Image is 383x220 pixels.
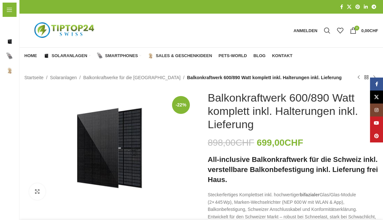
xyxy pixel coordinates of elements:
[370,3,378,11] a: Telegram Social Link
[105,53,138,58] span: Smartphones
[6,53,13,59] img: Smartphones
[6,38,13,45] img: Solaranlagen
[321,24,334,37] a: Suche
[253,53,266,58] span: Blog
[97,53,103,59] img: Smartphones
[208,91,378,131] h1: Balkonkraftwerk 600/890 Watt komplett inkl. Halterungen inkl. Lieferung
[218,53,247,58] span: Pets-World
[293,29,317,33] span: Anmelden
[370,116,383,129] a: YouTube Social Link
[24,74,342,81] nav: Breadcrumb
[334,24,347,37] div: Meine Wunschliste
[6,109,23,120] span: Kontakt
[97,49,141,62] a: Smartphones
[370,78,383,91] a: Facebook Social Link
[338,3,345,11] a: Facebook Social Link
[156,53,212,58] span: Sales & Geschenkideen
[290,24,321,37] a: Anmelden
[370,74,378,81] a: Nächstes Produkt
[355,74,363,81] a: Vorheriges Produkt
[16,50,45,62] span: Smartphones
[370,129,383,142] a: Pinterest Social Link
[369,28,378,33] span: CHF
[6,67,13,74] img: Sales & Geschenkideen
[24,91,195,205] img: Maysun_ea7b40e4-acfe-4f60-805a-4437ef6c728d
[362,3,370,11] a: LinkedIn Social Link
[6,79,31,91] span: Pets-World
[353,3,362,11] a: Pinterest Social Link
[148,49,212,62] a: Sales & Geschenkideen
[370,104,383,116] a: Instagram Social Link
[187,74,341,81] span: Balkonkraftwerk 600/890 Watt komplett inkl. Halterungen inkl. Lieferung
[236,138,254,148] span: CHF
[16,36,45,47] span: Solaranlagen
[208,138,254,148] bdi: 898,00
[218,49,247,62] a: Pets-World
[43,49,91,62] a: Solaranlagen
[300,192,320,197] strong: bifazialer
[345,3,353,11] a: X Social Link
[253,49,266,62] a: Blog
[148,53,154,59] img: Sales & Geschenkideen
[354,26,359,31] span: 0
[370,91,383,104] a: X Social Link
[172,96,190,114] span: -22%
[16,6,28,13] span: Menü
[272,49,292,62] a: Kontakt
[208,155,378,184] strong: All-inclusive Balkonkraftwerk für die Schweiz inkl. verstellbare Balkonbefestigung inkl. Lieferun...
[272,53,292,58] span: Kontakt
[83,74,180,81] a: Balkonkraftwerke für die [GEOGRAPHIC_DATA]
[347,24,381,37] a: 0 0,00CHF
[6,94,17,106] span: Blog
[257,138,303,148] bdi: 699,00
[16,65,68,77] span: Sales & Geschenkideen
[285,138,303,148] span: CHF
[6,21,19,33] span: Home
[361,28,378,33] bdi: 0,00
[21,49,296,62] div: Hauptnavigation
